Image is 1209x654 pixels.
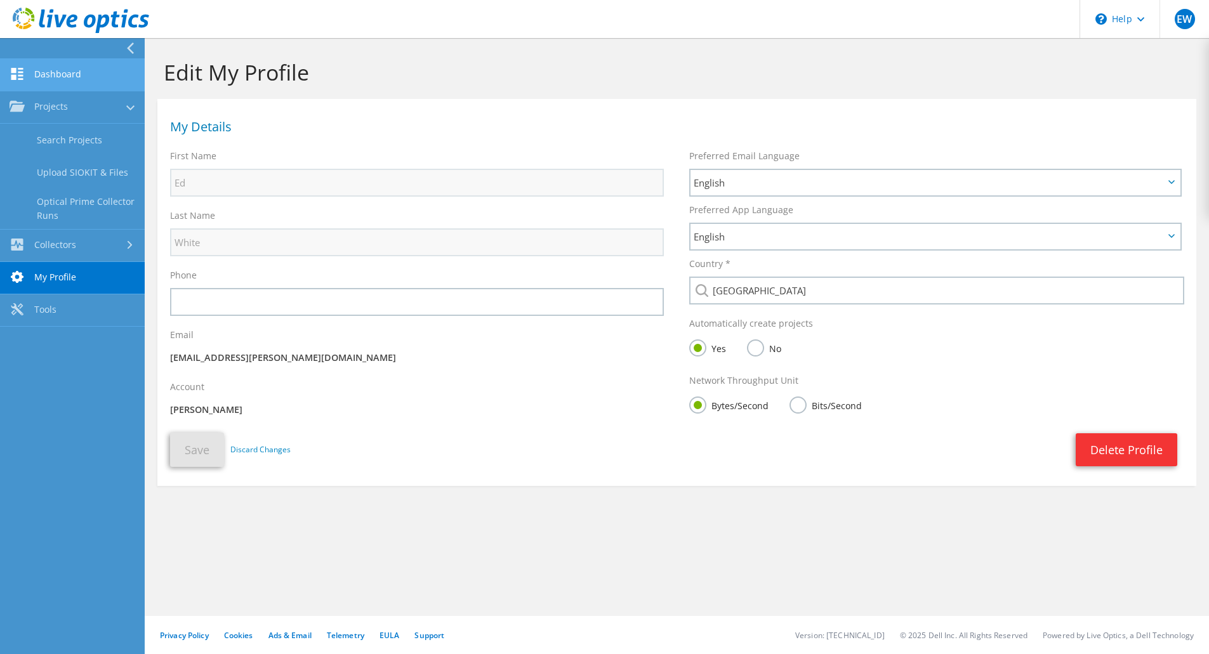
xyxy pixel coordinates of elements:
[170,381,204,393] label: Account
[689,339,726,355] label: Yes
[689,396,769,412] label: Bytes/Second
[689,374,798,387] label: Network Throughput Unit
[170,121,1177,133] h1: My Details
[694,175,1164,190] span: English
[170,351,664,365] p: [EMAIL_ADDRESS][PERSON_NAME][DOMAIN_NAME]
[1175,9,1195,29] span: EW
[170,329,194,341] label: Email
[170,403,664,417] p: [PERSON_NAME]
[789,396,862,412] label: Bits/Second
[170,150,216,162] label: First Name
[170,433,224,467] button: Save
[689,317,813,330] label: Automatically create projects
[1095,13,1107,25] svg: \n
[795,630,885,641] li: Version: [TECHNICAL_ID]
[414,630,444,641] a: Support
[230,443,291,457] a: Discard Changes
[900,630,1027,641] li: © 2025 Dell Inc. All Rights Reserved
[747,339,781,355] label: No
[1076,433,1177,466] a: Delete Profile
[689,150,800,162] label: Preferred Email Language
[170,209,215,222] label: Last Name
[694,229,1164,244] span: English
[1043,630,1194,641] li: Powered by Live Optics, a Dell Technology
[164,59,1184,86] h1: Edit My Profile
[327,630,364,641] a: Telemetry
[170,269,197,282] label: Phone
[689,204,793,216] label: Preferred App Language
[689,258,730,270] label: Country *
[160,630,209,641] a: Privacy Policy
[268,630,312,641] a: Ads & Email
[380,630,399,641] a: EULA
[224,630,253,641] a: Cookies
